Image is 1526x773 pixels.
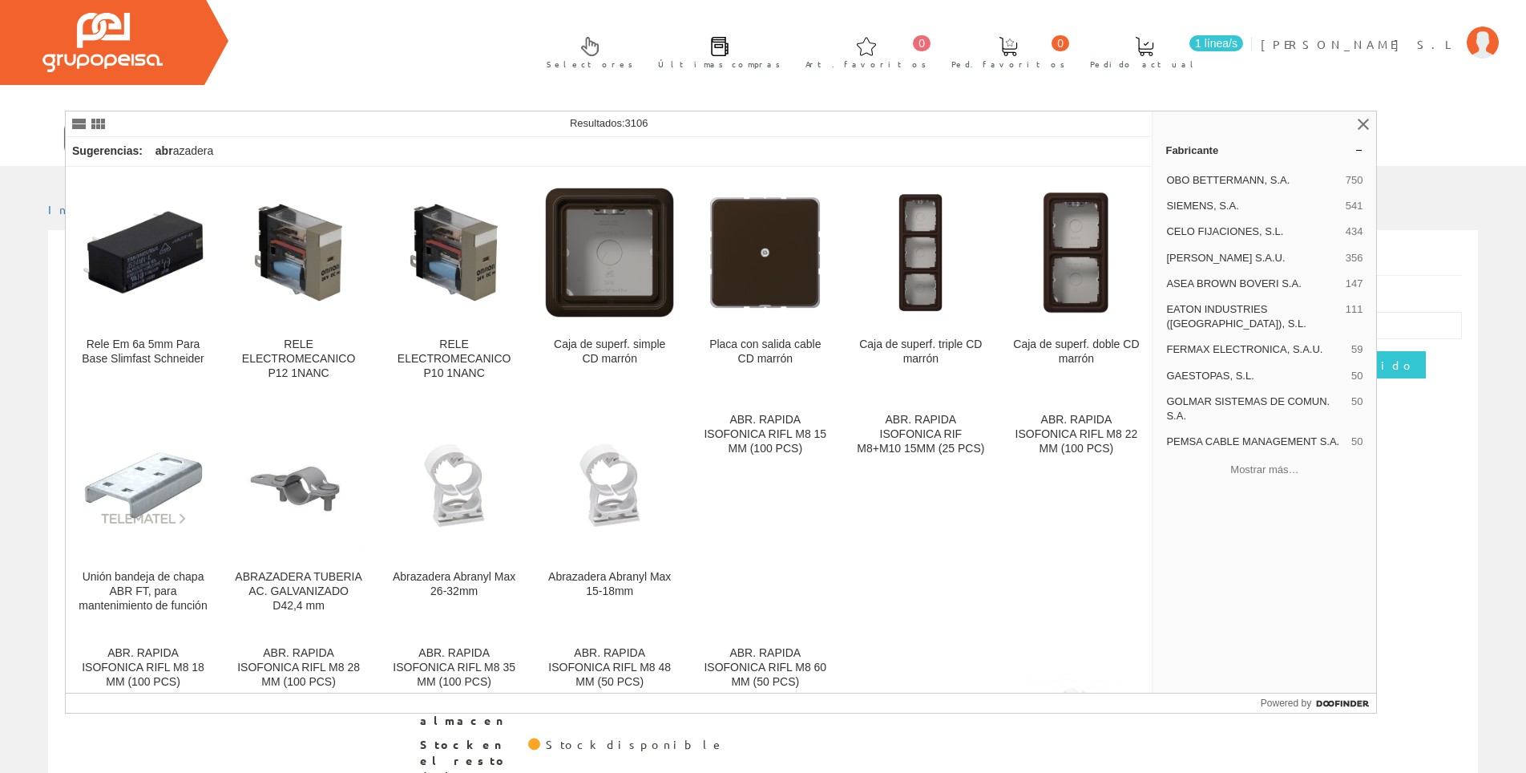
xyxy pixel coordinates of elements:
[79,188,208,317] img: Rele Em 6a 5mm Para Base Slimfast Schneider
[234,646,363,690] div: ABR. RAPIDA ISOFONICA RIFL M8 28 MM (100 PCS)
[79,570,208,613] div: Unión bandeja de chapa ABR FT, para mantenimiento de función
[1261,23,1499,38] a: [PERSON_NAME] S.L
[1166,302,1338,331] span: EATON INDUSTRIES ([GEOGRAPHIC_DATA]), S.L.
[390,338,519,381] div: RELE ELECTROMECANICO P10 1NANC
[1261,694,1377,713] a: Powered by
[48,202,116,217] a: Inicio
[1166,435,1345,449] span: PEMSA CABLE MANAGEMENT S.A.
[805,56,926,72] span: Art. favoritos
[1166,173,1338,188] span: OBO BETTERMANN, S.A.
[66,168,220,399] a: Rele Em 6a 5mm Para Base Slimfast Schneider Rele Em 6a 5mm Para Base Slimfast Schneider
[1346,199,1363,213] span: 541
[700,646,830,690] div: ABR. RAPIDA ISOFONICA RIFL M8 60 MM (50 PCS)
[856,338,985,366] div: Caja de superf. triple CD marrón
[951,56,1065,72] span: Ped. favoritos
[531,23,641,79] a: Selectores
[700,413,830,456] div: ABR. RAPIDA ISOFONICA RIFL M8 15 MM (100 PCS)
[377,168,531,399] a: RELE ELECTROMECANICO P10 1NANC RELE ELECTROMECANICO P10 1NANC
[79,445,208,525] img: Unión bandeja de chapa ABR FT, para mantenimiento de función
[234,421,363,550] img: ABRAZADERA TUBERIA AC. GALVANIZADO D42,4 mm
[1166,199,1338,213] span: SIEMENS, S.A.
[66,400,220,632] a: Unión bandeja de chapa ABR FT, para mantenimiento de función Unión bandeja de chapa ABR FT, para ...
[856,188,985,317] img: Caja de superf. triple CD marrón
[688,400,842,632] a: ABR. RAPIDA ISOFONICA RIFL M8 15 MM (100 PCS)
[856,413,985,456] div: ABR. RAPIDA ISOFONICA RIF M8+M10 15MM (25 PCS)
[843,400,998,632] a: ABR. RAPIDA ISOFONICA RIF M8+M10 15MM (25 PCS)
[1351,435,1362,449] span: 50
[545,338,674,366] div: Caja de superf. simple CD marrón
[42,13,163,72] img: Grupo Peisa
[700,338,830,366] div: Placa con salida cable CD marrón
[570,117,648,129] span: Resultados:
[1346,277,1363,291] span: 147
[999,168,1153,399] a: Caja de superf. doble CD marrón Caja de superf. doble CD marrón
[545,646,674,690] div: ABR. RAPIDA ISOFONICA RIFL M8 48 MM (50 PCS)
[1159,456,1370,483] button: Mostrar más…
[545,421,674,550] img: Abrazadera Abranyl Max 15-18mm
[390,421,519,550] img: Abrazadera Abranyl Max 26-32mm
[1346,225,1363,239] span: 434
[625,117,648,129] span: 3106
[1052,35,1069,51] span: 0
[234,570,363,613] div: ABRAZADERA TUBERIA AC. GALVANIZADO D42,4 mm
[532,400,687,632] a: Abrazadera Abranyl Max 15-18mm Abrazadera Abranyl Max 15-18mm
[390,646,519,690] div: ABR. RAPIDA ISOFONICA RIFL M8 35 MM (100 PCS)
[1166,277,1338,291] span: ASEA BROWN BOVERI S.A.
[234,188,363,317] img: RELE ELECTROMECANICO P12 1NANC
[155,144,173,157] strong: abr
[1166,251,1338,265] span: [PERSON_NAME] S.A.U.
[1074,23,1247,79] a: 1 línea/s Pedido actual
[377,400,531,632] a: Abrazadera Abranyl Max 26-32mm Abrazadera Abranyl Max 26-32mm
[149,137,220,166] div: azadera
[1351,369,1362,383] span: 50
[658,56,781,72] span: Últimas compras
[1261,36,1459,52] span: [PERSON_NAME] S.L
[999,400,1153,632] a: ABR. RAPIDA ISOFONICA RIFL M8 22 MM (100 PCS)
[390,570,519,599] div: Abrazadera Abranyl Max 26-32mm
[642,23,789,79] a: Últimas compras
[1346,302,1363,331] span: 111
[1351,395,1362,423] span: 50
[547,56,633,72] span: Selectores
[1090,56,1199,72] span: Pedido actual
[1166,395,1345,423] span: GOLMAR SISTEMAS DE COMUN. S.A.
[1153,137,1376,163] a: Fabricante
[1346,251,1363,265] span: 356
[221,400,376,632] a: ABRAZADERA TUBERIA AC. GALVANIZADO D42,4 mm ABRAZADERA TUBERIA AC. GALVANIZADO D42,4 mm
[66,140,146,163] div: Sugerencias:
[913,35,931,51] span: 0
[843,168,998,399] a: Caja de superf. triple CD marrón Caja de superf. triple CD marrón
[1011,338,1140,366] div: Caja de superf. doble CD marrón
[79,338,208,366] div: Rele Em 6a 5mm Para Base Slimfast Schneider
[688,168,842,399] a: Placa con salida cable CD marrón Placa con salida cable CD marrón
[532,168,687,399] a: Caja de superf. simple CD marrón Caja de superf. simple CD marrón
[1166,342,1345,357] span: FERMAX ELECTRONICA, S.A.U.
[546,737,725,753] div: Stock disponible
[221,168,376,399] a: RELE ELECTROMECANICO P12 1NANC RELE ELECTROMECANICO P12 1NANC
[545,570,674,599] div: Abrazadera Abranyl Max 15-18mm
[1166,369,1345,383] span: GAESTOPAS, S.L.
[390,188,519,317] img: RELE ELECTROMECANICO P10 1NANC
[1011,188,1140,317] img: Caja de superf. doble CD marrón
[234,338,363,381] div: RELE ELECTROMECANICO P12 1NANC
[1189,35,1243,51] span: 1 línea/s
[79,646,208,690] div: ABR. RAPIDA ISOFONICA RIFL M8 18 MM (100 PCS)
[889,686,953,751] img: Abrazadera Abranyl Max 20-25mm Apolo
[1011,672,1140,765] img: Abrazadera Plastico Gris An-35-40 Abranyl
[1351,342,1362,357] span: 59
[1346,173,1363,188] span: 750
[1011,413,1140,456] div: ABR. RAPIDA ISOFONICA RIFL M8 22 MM (100 PCS)
[1261,696,1311,710] span: Powered by
[700,188,830,317] img: Placa con salida cable CD marrón
[545,188,674,317] img: Caja de superf. simple CD marrón
[1166,225,1338,239] span: CELO FIJACIONES, S.L.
